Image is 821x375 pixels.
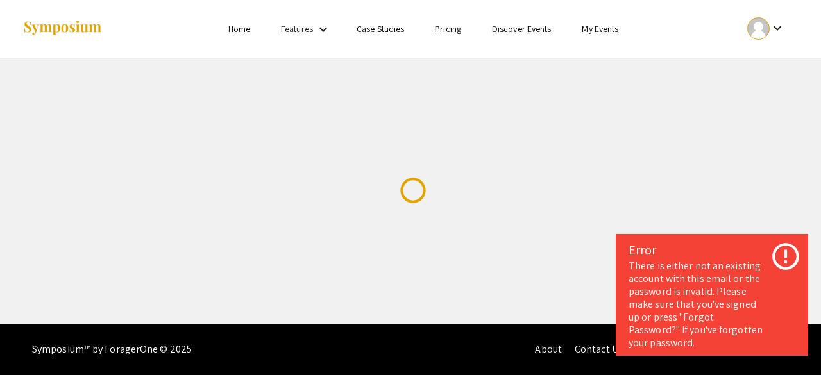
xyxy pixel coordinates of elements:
a: About [535,342,562,356]
a: Features [281,23,313,35]
mat-icon: Expand account dropdown [770,21,785,36]
a: Discover Events [492,23,552,35]
div: Error [629,240,795,260]
a: My Events [582,23,618,35]
button: Expand account dropdown [734,14,799,43]
mat-icon: Expand Features list [316,22,331,37]
a: Pricing [435,23,461,35]
a: Contact Us [575,342,623,356]
a: Case Studies [357,23,404,35]
div: Symposium™ by ForagerOne © 2025 [32,324,192,375]
a: Home [228,23,250,35]
img: Symposium by ForagerOne [22,20,103,37]
iframe: Chat [10,317,55,365]
div: There is either not an existing account with this email or the password is invalid. Please make s... [629,260,795,349]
